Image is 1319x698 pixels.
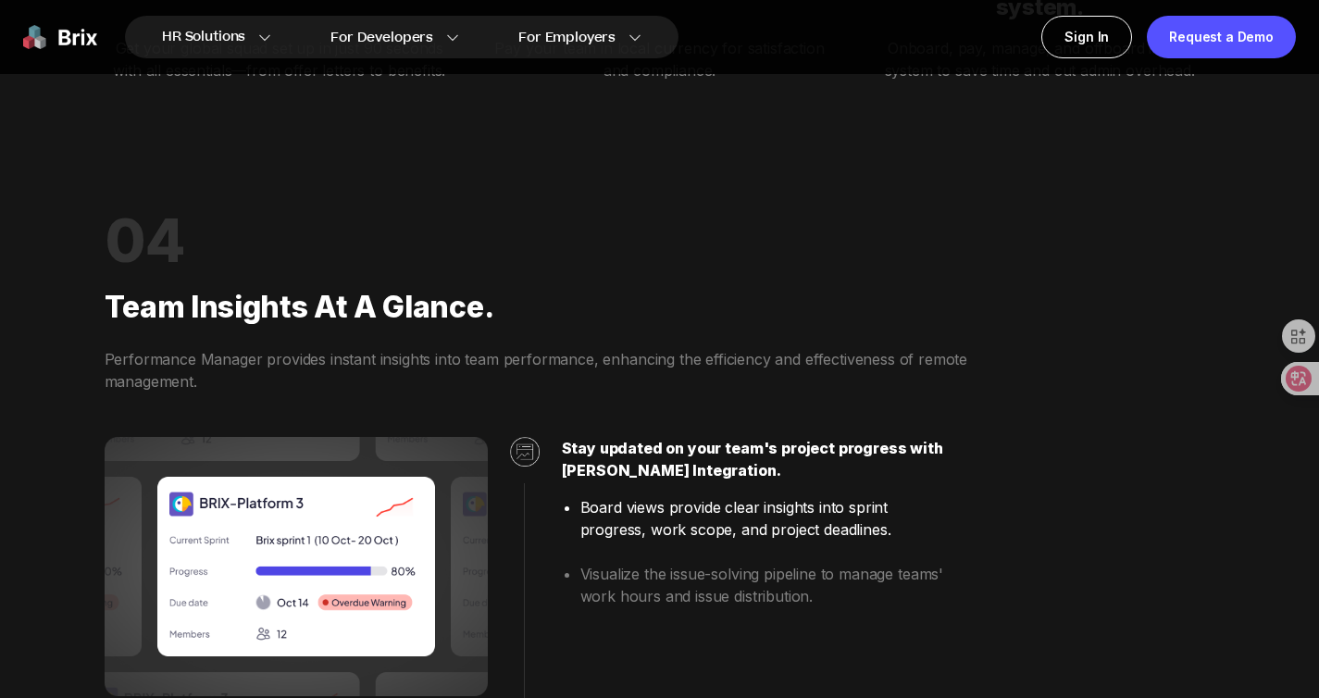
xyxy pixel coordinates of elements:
[330,28,433,47] span: For Developers
[562,437,956,481] h2: Stay updated on your team's project progress with [PERSON_NAME] Integration.
[162,22,245,52] span: HR Solutions
[1147,16,1296,58] a: Request a Demo
[580,496,956,541] li: Board views provide clear insights into sprint progress, work scope, and project deadlines.
[580,563,956,607] li: Visualize the issue-solving pipeline to manage teams' work hours and issue distribution.
[1041,16,1132,58] a: Sign In
[105,437,488,696] img: avatar
[518,28,616,47] span: For Employers
[105,215,1215,267] div: 04
[105,348,1052,393] div: Performance Manager provides instant insights into team performance, enhancing the efficiency and...
[105,267,1215,348] div: Team Insights at a Glance.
